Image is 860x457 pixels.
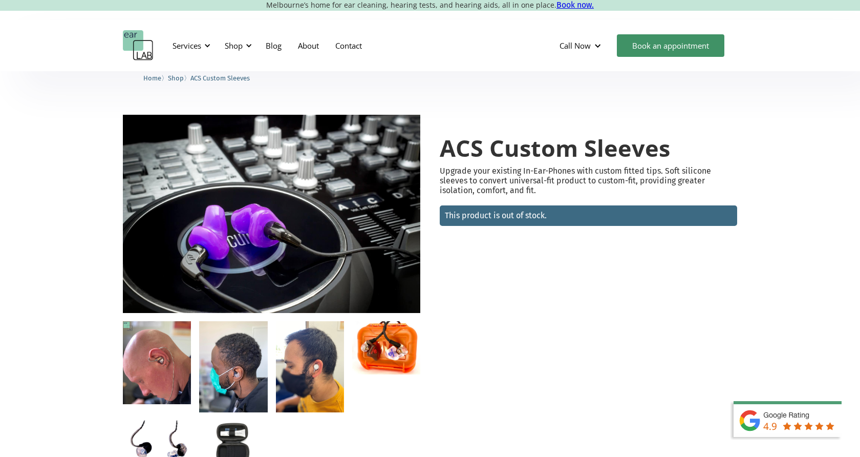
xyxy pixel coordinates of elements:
div: This product is out of stock. [445,211,732,221]
div: Shop [219,30,255,61]
span: Shop [168,74,184,82]
span: Home [143,74,161,82]
a: home [123,30,154,61]
a: open lightbox [123,321,191,404]
span: ACS Custom Sleeves [190,74,250,82]
li: 〉 [143,73,168,84]
a: Shop [168,73,184,82]
img: ACS Custom Sleeves [123,115,420,313]
li: 〉 [168,73,190,84]
a: open lightbox [352,321,420,374]
a: Book an appointment [617,34,724,57]
a: Blog [257,31,290,60]
div: Services [173,40,201,51]
p: Upgrade your existing In-Ear-Phones with custom fitted tips. Soft silicone sleeves to convert uni... [440,166,737,196]
a: ACS Custom Sleeves [190,73,250,82]
a: open lightbox [276,321,344,412]
a: Contact [327,31,370,60]
div: Call Now [551,30,612,61]
a: open lightbox [123,115,420,313]
h1: ACS Custom Sleeves [440,135,737,161]
div: Shop [225,40,243,51]
a: Home [143,73,161,82]
div: Call Now [560,40,591,51]
a: open lightbox [199,321,267,412]
a: About [290,31,327,60]
div: Services [166,30,213,61]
